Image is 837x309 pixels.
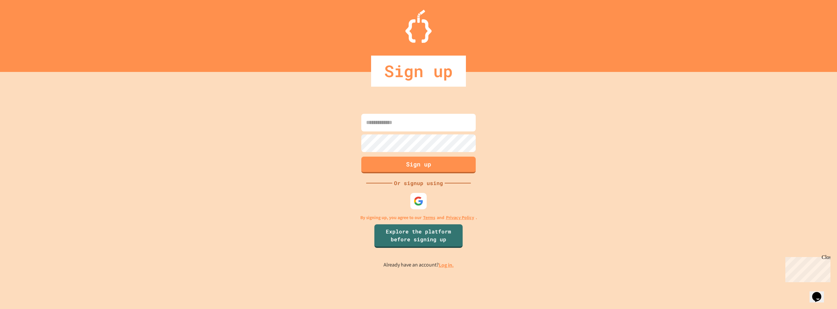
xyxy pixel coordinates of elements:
div: Or signup using [392,179,445,187]
img: google-icon.svg [414,196,423,206]
div: Sign up [371,56,466,87]
p: Already have an account? [384,261,454,269]
iframe: chat widget [810,283,830,302]
a: Terms [423,214,435,221]
a: Explore the platform before signing up [374,224,463,248]
p: By signing up, you agree to our and . [360,214,477,221]
button: Sign up [361,157,476,173]
a: Log in. [439,262,454,268]
img: Logo.svg [405,10,432,43]
a: Privacy Policy [446,214,474,221]
div: Chat with us now!Close [3,3,45,42]
iframe: chat widget [783,254,830,282]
